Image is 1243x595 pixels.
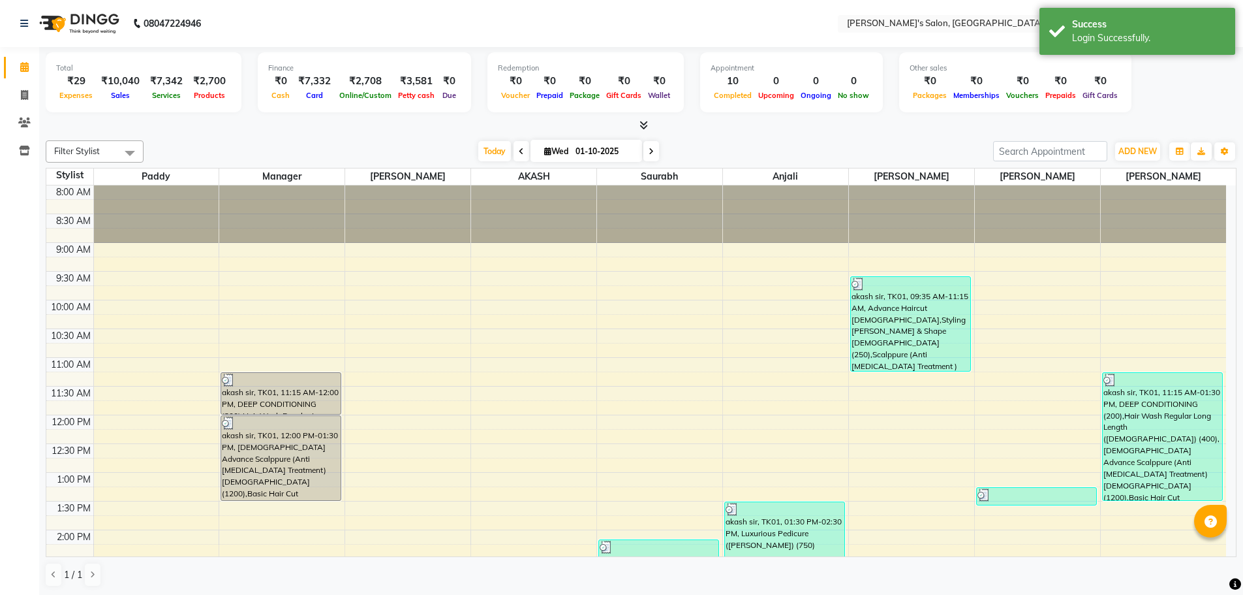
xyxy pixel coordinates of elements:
div: ₹0 [910,74,950,89]
div: 9:00 AM [54,243,93,257]
div: ₹0 [950,74,1003,89]
span: Due [439,91,459,100]
div: 0 [755,74,797,89]
span: No show [835,91,872,100]
div: akash sir, TK01, 11:15 AM-12:00 PM, DEEP CONDITIONING (200),Hair Wash Regular Long Length ([DEMOG... [221,373,341,414]
div: 10 [711,74,755,89]
span: Completed [711,91,755,100]
span: Sales [108,91,133,100]
div: 1:00 PM [54,473,93,487]
span: Online/Custom [336,91,395,100]
div: ₹0 [566,74,603,89]
span: Expenses [56,91,96,100]
div: ₹2,708 [336,74,395,89]
span: Voucher [498,91,533,100]
span: Prepaid [533,91,566,100]
div: ₹0 [1003,74,1042,89]
span: Memberships [950,91,1003,100]
div: Redemption [498,63,673,74]
div: akash sir, TK01, 12:00 PM-01:30 PM, [DEMOGRAPHIC_DATA] Advance Scalppure (Anti [MEDICAL_DATA] Tre... [221,416,341,500]
div: ₹7,332 [293,74,336,89]
div: ₹0 [438,74,461,89]
div: 0 [835,74,872,89]
span: Today [478,141,511,161]
div: Stylist [46,169,93,182]
span: Paddy [94,169,219,185]
div: 1:30 PM [54,502,93,515]
div: ₹0 [268,74,293,89]
span: Wallet [645,91,673,100]
span: Upcoming [755,91,797,100]
div: ₹0 [603,74,645,89]
div: ₹29 [56,74,96,89]
div: 8:30 AM [54,214,93,228]
div: Other sales [910,63,1121,74]
div: akash sir, TK01, 09:35 AM-11:15 AM, Advance Haircut [DEMOGRAPHIC_DATA],Styling [PERSON_NAME] & Sh... [851,277,970,371]
div: ₹3,581 [395,74,438,89]
div: 10:00 AM [48,300,93,314]
div: Success [1072,18,1225,31]
div: Smariti mam 06, TK02, 01:15 PM-01:35 PM, THREADI EYE BROW (50),THREAD UPPER LIPS [DEMOGRAPHIC_DAT... [977,488,1096,505]
span: [PERSON_NAME] [1101,169,1227,185]
span: ADD NEW [1118,146,1157,156]
span: AKASH [471,169,596,185]
img: logo [33,5,123,42]
div: ₹0 [498,74,533,89]
span: Card [303,91,326,100]
div: 9:30 AM [54,272,93,285]
span: Saurabh [597,169,722,185]
span: Products [191,91,228,100]
div: 0 [797,74,835,89]
input: 2025-10-01 [572,142,637,161]
div: ₹0 [1079,74,1121,89]
div: 8:00 AM [54,185,93,199]
span: [PERSON_NAME] [849,169,974,185]
div: Total [56,63,231,74]
span: Filter Stylist [54,146,100,156]
div: 11:30 AM [48,387,93,400]
span: [PERSON_NAME] [975,169,1100,185]
div: Appointment [711,63,872,74]
div: ₹7,342 [145,74,188,89]
span: Gift Cards [603,91,645,100]
span: Vouchers [1003,91,1042,100]
div: 11:00 AM [48,358,93,372]
span: [PERSON_NAME] [345,169,470,185]
div: ₹0 [533,74,566,89]
div: ₹2,700 [188,74,231,89]
span: Cash [268,91,293,100]
div: 10:30 AM [48,329,93,343]
div: 12:30 PM [49,444,93,458]
b: 08047224946 [144,5,201,42]
span: Gift Cards [1079,91,1121,100]
div: akash sir, TK01, 11:15 AM-01:30 PM, DEEP CONDITIONING (200),Hair Wash Regular Long Length ([DEMOG... [1103,373,1223,500]
div: 12:00 PM [49,415,93,429]
span: Wed [541,146,572,156]
span: 1 / 1 [64,568,82,582]
button: ADD NEW [1115,142,1160,161]
span: Anjali [723,169,848,185]
span: Services [149,91,184,100]
div: ₹10,040 [96,74,145,89]
div: Finance [268,63,461,74]
span: Prepaids [1042,91,1079,100]
span: Ongoing [797,91,835,100]
div: ₹0 [1042,74,1079,89]
span: Petty cash [395,91,438,100]
input: Search Appointment [993,141,1107,161]
div: akash sir, TK01, 01:30 PM-02:30 PM, Luxurious Pedicure ([PERSON_NAME]) (750) [725,502,844,558]
span: Packages [910,91,950,100]
span: Manager [219,169,345,185]
div: 2:00 PM [54,530,93,544]
span: Package [566,91,603,100]
div: ₹0 [645,74,673,89]
div: Login Successfully. [1072,31,1225,45]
